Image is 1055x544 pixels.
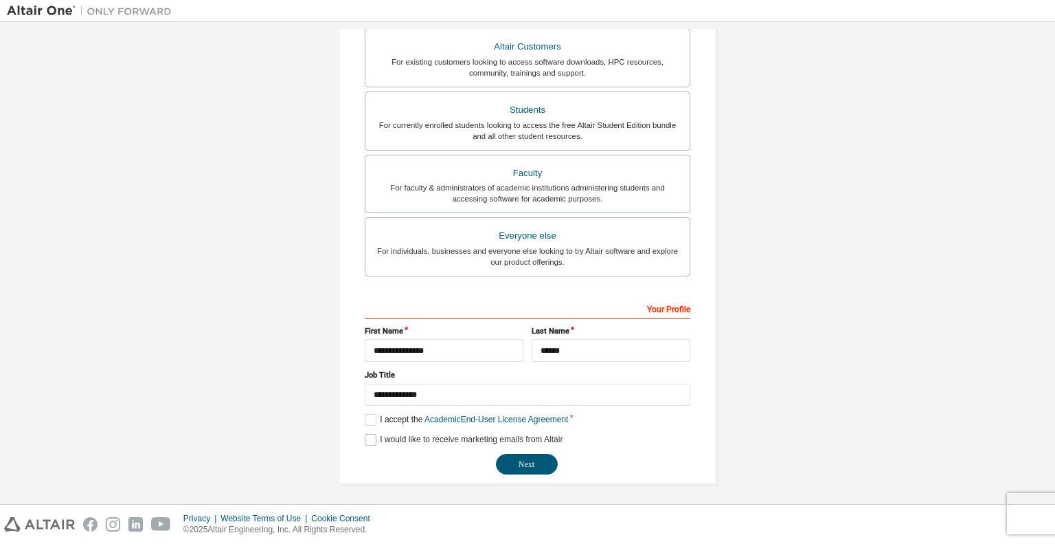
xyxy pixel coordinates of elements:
label: Last Name [532,326,690,337]
img: Altair One [7,4,179,18]
div: Cookie Consent [311,513,378,524]
button: Next [496,454,558,475]
img: instagram.svg [106,517,120,532]
p: © 2025 Altair Engineering, Inc. All Rights Reserved. [183,524,378,536]
div: For existing customers looking to access software downloads, HPC resources, community, trainings ... [374,56,681,78]
div: Everyone else [374,226,681,246]
div: For currently enrolled students looking to access the free Altair Student Edition bundle and all ... [374,120,681,142]
img: linkedin.svg [128,517,143,532]
label: I would like to receive marketing emails from Altair [365,434,563,446]
div: Faculty [374,164,681,183]
div: Students [374,100,681,120]
div: Privacy [183,513,220,524]
div: For faculty & administrators of academic institutions administering students and accessing softwa... [374,182,681,204]
div: Altair Customers [374,37,681,56]
div: Your Profile [365,297,690,319]
div: Website Terms of Use [220,513,311,524]
label: I accept the [365,414,568,426]
div: For individuals, businesses and everyone else looking to try Altair software and explore our prod... [374,246,681,268]
a: Academic End-User License Agreement [424,415,568,424]
label: First Name [365,326,523,337]
img: altair_logo.svg [4,517,75,532]
img: youtube.svg [151,517,171,532]
img: facebook.svg [83,517,98,532]
label: Job Title [365,370,690,381]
